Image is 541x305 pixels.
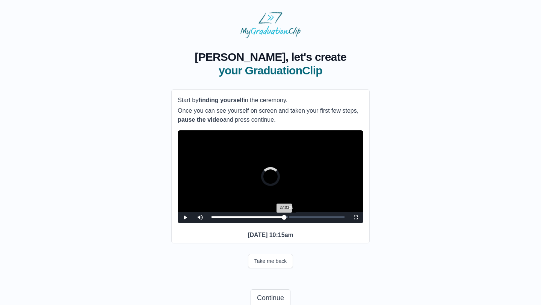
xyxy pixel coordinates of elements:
p: Start by in the ceremony. [178,96,363,105]
button: Fullscreen [348,212,363,223]
img: MyGraduationClip [240,12,301,38]
div: Video Player [178,130,363,223]
span: [PERSON_NAME], let's create [195,50,346,64]
span: your GraduationClip [195,64,346,77]
button: Mute [193,212,208,223]
div: Progress Bar [212,216,345,218]
button: Play [178,212,193,223]
p: [DATE] 10:15am [178,231,363,240]
p: Once you can see yourself on screen and taken your first few steps, and press continue. [178,106,363,124]
b: pause the video [178,116,223,123]
button: Take me back [248,254,293,268]
b: finding yourself [198,97,243,103]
